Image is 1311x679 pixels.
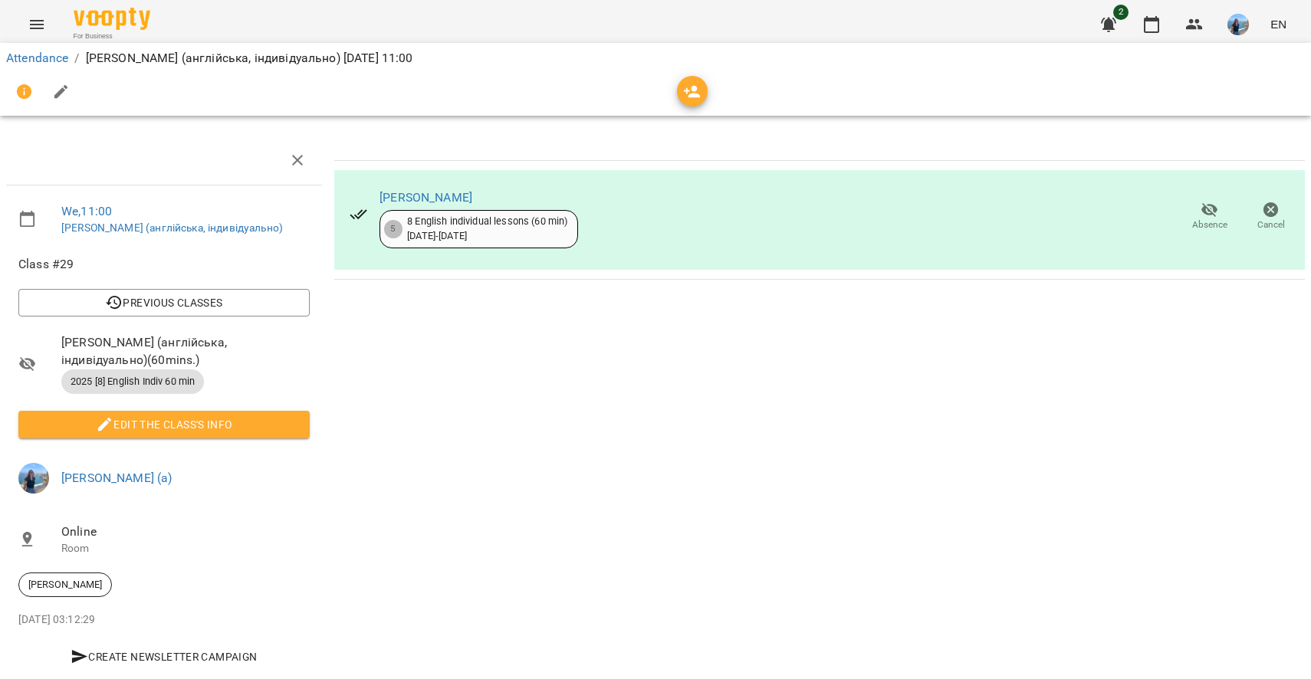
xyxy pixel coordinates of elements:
[1264,10,1293,38] button: EN
[19,578,111,592] span: [PERSON_NAME]
[6,49,1305,67] nav: breadcrumb
[74,31,150,41] span: For Business
[1257,218,1285,231] span: Cancel
[1227,14,1249,35] img: 8b0d75930c4dba3d36228cba45c651ae.jpg
[18,411,310,438] button: Edit the class's Info
[31,294,297,312] span: Previous Classes
[6,51,68,65] a: Attendance
[1270,16,1286,32] span: EN
[31,415,297,434] span: Edit the class's Info
[379,190,472,205] a: [PERSON_NAME]
[18,463,49,494] img: 8b0d75930c4dba3d36228cba45c651ae.jpg
[1240,195,1302,238] button: Cancel
[86,49,413,67] p: [PERSON_NAME] (англійська, індивідуально) [DATE] 11:00
[61,204,112,218] a: We , 11:00
[18,6,55,43] button: Menu
[25,648,304,666] span: Create Newsletter Campaign
[74,8,150,30] img: Voopty Logo
[18,289,310,317] button: Previous Classes
[1192,218,1227,231] span: Absence
[61,523,310,541] span: Online
[18,612,310,628] p: [DATE] 03:12:29
[18,643,310,671] button: Create Newsletter Campaign
[1113,5,1129,20] span: 2
[61,221,283,234] a: [PERSON_NAME] (англійська, індивідуально)
[1179,195,1240,238] button: Absence
[384,220,402,238] div: 5
[18,572,112,597] div: [PERSON_NAME]
[407,215,567,243] div: 8 English individual lessons (60 min) [DATE] - [DATE]
[61,541,310,556] p: Room
[61,333,310,369] span: [PERSON_NAME] (англійська, індивідуально) ( 60 mins. )
[61,375,204,389] span: 2025 [8] English Indiv 60 min
[74,49,79,67] li: /
[18,255,310,274] span: Class #29
[61,471,172,485] a: [PERSON_NAME] (а)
